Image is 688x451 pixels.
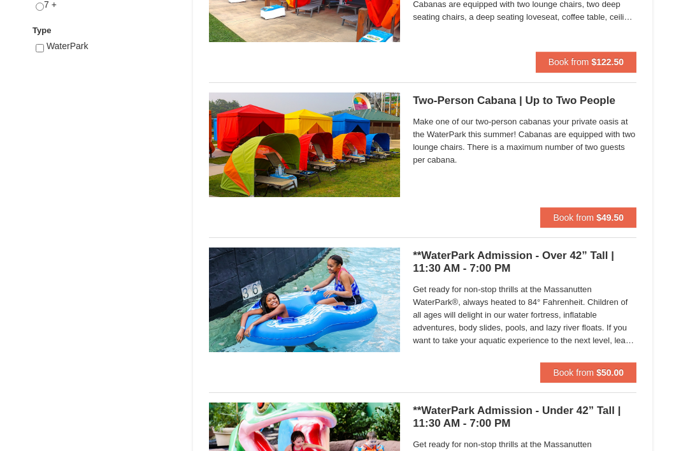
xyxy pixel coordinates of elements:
img: 6619917-1543-9530f6c0.jpg [209,92,400,197]
span: Book from [553,367,594,378]
span: Make one of our two-person cabanas your private oasis at the WaterPark this summer! Cabanas are e... [413,115,636,166]
strong: $50.00 [596,367,624,378]
strong: $49.50 [596,212,624,223]
h5: Two-Person Cabana | Up to Two People [413,94,636,107]
img: 6619917-720-80b70c28.jpg [209,248,400,352]
span: Book from [553,212,594,223]
button: Book from $122.50 [536,52,636,72]
strong: Type [32,26,51,35]
strong: $122.50 [591,57,624,67]
h5: **WaterPark Admission - Over 42” Tall | 11:30 AM - 7:00 PM [413,249,636,275]
span: Get ready for non-stop thrills at the Massanutten WaterPark®, always heated to 84° Fahrenheit. Ch... [413,283,636,347]
span: WaterPark [47,41,89,51]
button: Book from $50.00 [540,362,636,383]
button: Book from $49.50 [540,207,636,228]
h5: **WaterPark Admission - Under 42” Tall | 11:30 AM - 7:00 PM [413,404,636,430]
span: Book from [548,57,589,67]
